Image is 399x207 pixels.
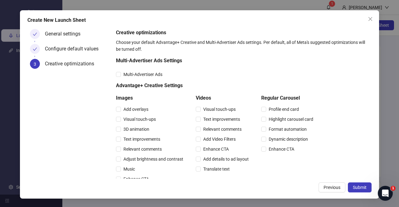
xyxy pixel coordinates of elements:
[121,106,151,113] span: Add overlays
[121,126,152,133] span: 3D animation
[348,182,372,192] button: Submit
[391,186,396,191] span: 1
[33,32,37,36] span: check
[121,116,158,123] span: Visual touch-ups
[378,186,393,201] iframe: Intercom live chat
[261,94,316,102] h5: Regular Carousel
[34,62,36,67] span: 3
[368,16,373,21] span: close
[201,146,231,153] span: Enhance CTA
[201,116,243,123] span: Text improvements
[201,126,244,133] span: Relevant comments
[121,166,137,172] span: Music
[121,146,164,153] span: Relevant comments
[116,57,316,64] h5: Multi-Advertiser Ads Settings
[33,47,37,51] span: check
[45,29,85,39] div: General settings
[121,71,165,78] span: Multi-Advertiser Ads
[116,94,186,102] h5: Images
[116,29,369,36] h5: Creative optimizations
[201,156,251,162] span: Add details to ad layout
[121,176,151,182] span: Enhance CTA
[27,16,372,24] div: Create New Launch Sheet
[196,94,251,102] h5: Videos
[116,39,369,53] div: Choose your default Advantage+ Creative and Multi-Advertiser Ads settings. Per default, all of Me...
[324,185,340,190] span: Previous
[201,106,238,113] span: Visual touch-ups
[45,59,99,69] div: Creative optimizations
[266,126,309,133] span: Format automation
[319,182,345,192] button: Previous
[121,136,163,143] span: Text improvements
[201,166,232,172] span: Translate text
[353,185,367,190] span: Submit
[121,156,186,162] span: Adjust brightness and contrast
[116,82,316,89] h5: Advantage+ Creative Settings
[365,14,375,24] button: Close
[266,106,301,113] span: Profile end card
[45,44,103,54] div: Configure default values
[201,136,238,143] span: Add Video Filters
[266,136,310,143] span: Dynamic description
[266,116,316,123] span: Highlight carousel card
[266,146,297,153] span: Enhance CTA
